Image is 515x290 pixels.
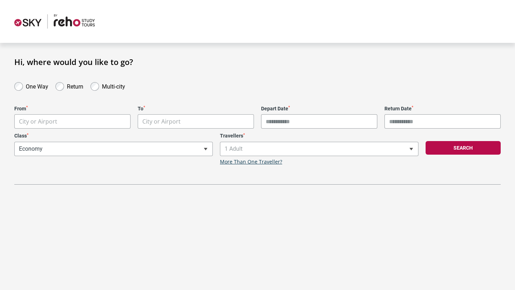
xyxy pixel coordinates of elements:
span: City or Airport [15,115,130,129]
span: City or Airport [138,115,254,129]
span: City or Airport [138,114,254,129]
button: Search [426,141,501,155]
span: City or Airport [19,117,57,125]
a: More Than One Traveller? [220,159,282,165]
span: City or Airport [142,117,181,125]
label: Return Date [384,106,501,112]
label: Depart Date [261,106,377,112]
span: City or Airport [14,114,131,129]
label: Class [14,133,213,139]
label: Return [67,81,83,90]
label: To [138,106,254,112]
span: Economy [15,142,212,156]
label: From [14,106,131,112]
span: Economy [14,142,213,156]
span: 1 Adult [220,142,418,156]
label: Travellers [220,133,418,139]
label: Multi-city [102,81,125,90]
h1: Hi, where would you like to go? [14,57,501,66]
label: One Way [26,81,48,90]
